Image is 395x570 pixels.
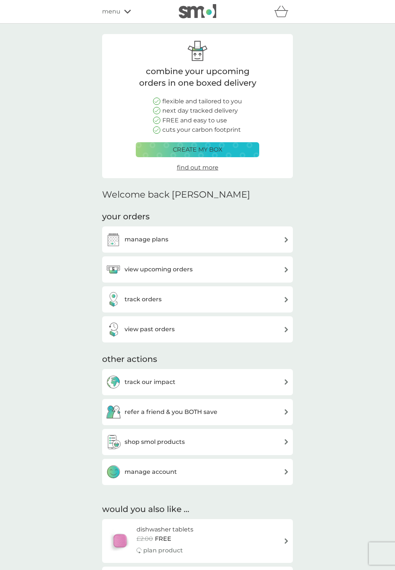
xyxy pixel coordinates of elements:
img: arrow right [284,297,289,302]
span: £2.00 [137,534,153,544]
button: create my box [136,142,259,157]
h3: track orders [125,295,162,304]
img: arrow right [284,439,289,445]
p: plan product [143,546,183,555]
p: cuts your carbon footprint [162,125,241,135]
h3: view upcoming orders [125,265,193,274]
h2: Welcome back [PERSON_NAME] [102,189,250,200]
img: arrow right [284,469,289,475]
img: arrow right [284,327,289,332]
h3: shop smol products [125,437,185,447]
span: FREE [155,534,171,544]
img: arrow right [284,538,289,544]
h3: manage account [125,467,177,477]
p: flexible and tailored to you [162,97,242,106]
p: FREE and easy to use [162,116,227,125]
h3: track our impact [125,377,175,387]
span: menu [102,7,120,16]
span: find out more [177,164,218,171]
h6: dishwasher tablets [137,525,193,534]
img: smol [179,4,216,18]
h3: other actions [102,354,157,365]
img: dishwasher tablets [106,528,134,554]
h3: refer a friend & you BOTH save [125,407,217,417]
a: find out more [177,163,218,173]
p: combine your upcoming orders in one boxed delivery [136,66,259,89]
h3: manage plans [125,235,168,244]
img: arrow right [284,267,289,272]
img: arrow right [284,409,289,415]
p: create my box [173,145,223,155]
img: arrow right [284,379,289,385]
div: basket [274,4,293,19]
h3: view past orders [125,324,175,334]
img: arrow right [284,237,289,243]
p: next day tracked delivery [162,106,238,116]
h3: your orders [102,211,150,223]
h2: would you also like ... [102,504,293,515]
